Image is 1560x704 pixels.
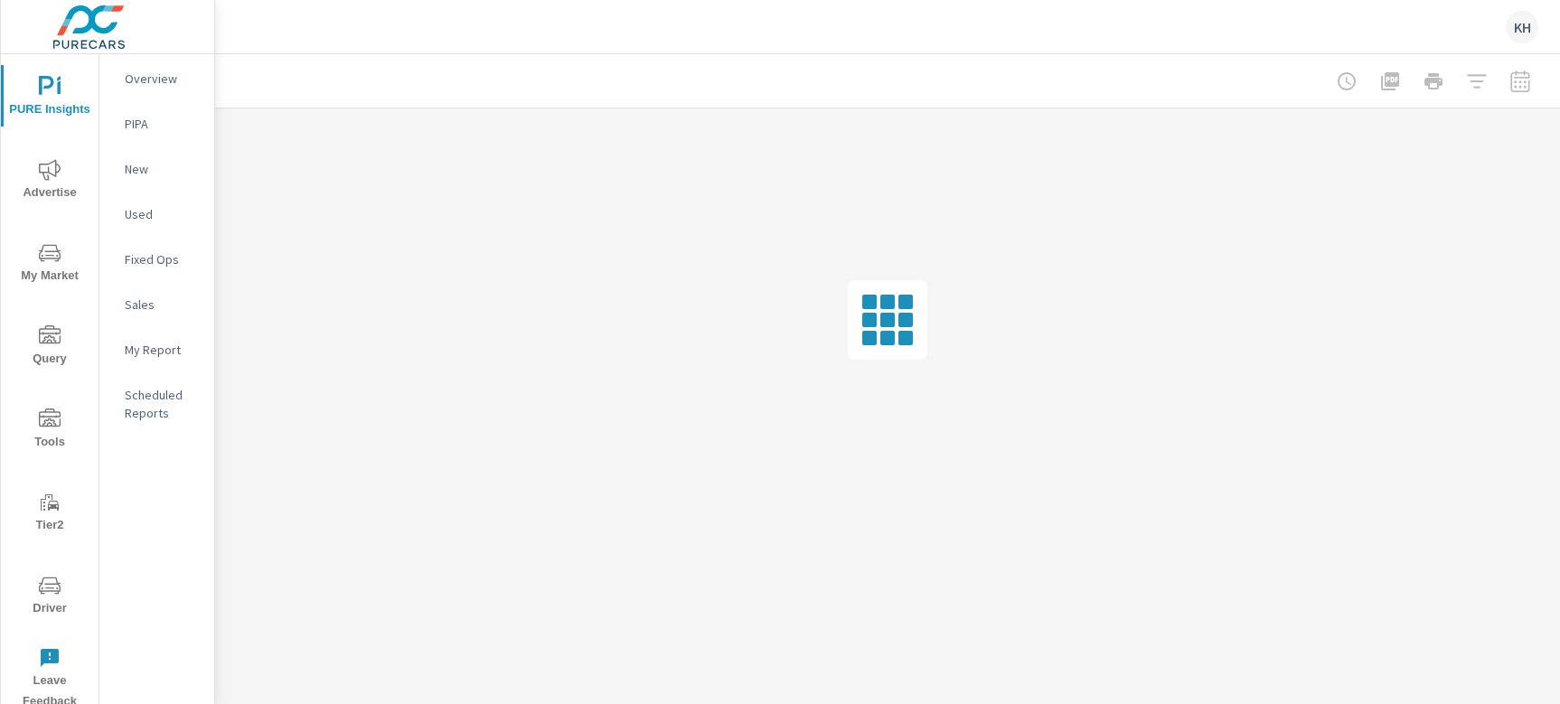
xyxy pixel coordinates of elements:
[99,155,214,183] div: New
[1506,11,1538,43] div: KH
[6,242,93,286] span: My Market
[125,296,200,314] p: Sales
[6,492,93,536] span: Tier2
[125,205,200,223] p: Used
[99,381,214,427] div: Scheduled Reports
[99,246,214,273] div: Fixed Ops
[125,386,200,422] p: Scheduled Reports
[125,160,200,178] p: New
[6,159,93,203] span: Advertise
[99,291,214,318] div: Sales
[125,250,200,268] p: Fixed Ops
[99,336,214,363] div: My Report
[125,341,200,359] p: My Report
[6,575,93,619] span: Driver
[99,110,214,137] div: PIPA
[125,115,200,133] p: PIPA
[99,65,214,92] div: Overview
[6,76,93,120] span: PURE Insights
[99,201,214,228] div: Used
[6,325,93,370] span: Query
[125,70,200,88] p: Overview
[6,408,93,453] span: Tools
